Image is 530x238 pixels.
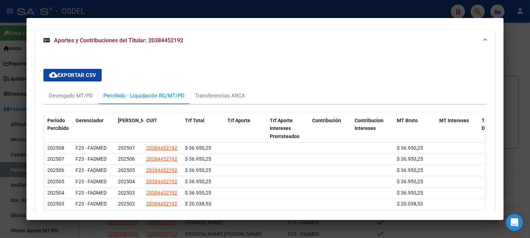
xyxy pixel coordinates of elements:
[49,71,58,79] mat-icon: cloud_download
[47,190,64,196] span: 202504
[76,190,107,196] span: F23 - FADMED
[185,167,211,173] span: $ 36.950,25
[118,156,135,162] span: 202506
[439,118,469,123] span: MT Intereses
[185,190,211,196] span: $ 36.950,25
[185,179,211,184] span: $ 36.950,25
[352,113,394,144] datatable-header-cell: Contribucion Intereses
[436,113,479,144] datatable-header-cell: MT Intereses
[47,179,64,184] span: 202505
[185,145,211,151] span: $ 36.950,25
[143,113,182,144] datatable-header-cell: CUIT
[115,113,143,144] datatable-header-cell: Período Devengado
[394,113,436,144] datatable-header-cell: MT Bruto
[146,190,177,196] span: 20384452192
[227,118,250,123] span: Trf Aporte
[225,113,267,144] datatable-header-cell: Trf Aporte
[267,113,309,144] datatable-header-cell: Trf Aporte Intereses Prorrateados
[118,201,135,207] span: 202502
[397,201,423,207] span: $ 20.038,53
[47,145,64,151] span: 202508
[118,118,156,123] span: [PERSON_NAME]
[76,167,107,173] span: F23 - FADMED
[47,156,64,162] span: 202507
[73,113,115,144] datatable-header-cell: Gerenciador
[118,167,135,173] span: 202505
[47,201,64,207] span: 202503
[397,179,423,184] span: $ 36.950,25
[118,179,135,184] span: 202504
[195,92,245,100] div: Transferencias ARCA
[397,145,423,151] span: $ 36.950,25
[47,167,64,173] span: 202506
[397,167,423,173] span: $ 36.950,25
[185,118,204,123] span: Trf Total
[146,167,177,173] span: 20384452192
[76,179,107,184] span: F23 - FADMED
[49,72,96,78] span: Exportar CSV
[482,118,510,131] span: Trf Personal Domestico
[76,145,107,151] span: F23 - FADMED
[312,118,341,123] span: Contribución
[146,156,177,162] span: 20384452192
[397,156,423,162] span: $ 36.950,25
[146,145,177,151] span: 20384452192
[146,118,157,123] span: CUIT
[185,156,211,162] span: $ 36.950,25
[76,201,107,207] span: F23 - FADMED
[397,190,423,196] span: $ 36.950,25
[54,37,183,44] span: Aportes y Contribuciones del Titular: 20384452192
[309,113,352,144] datatable-header-cell: Contribución
[506,214,523,231] div: Open Intercom Messenger
[479,113,521,144] datatable-header-cell: Trf Personal Domestico
[146,201,177,207] span: 20384452192
[270,118,299,139] span: Trf Aporte Intereses Prorrateados
[76,118,103,123] span: Gerenciador
[355,118,383,131] span: Contribucion Intereses
[182,113,225,144] datatable-header-cell: Trf Total
[146,179,177,184] span: 20384452192
[185,201,211,207] span: $ 20.038,53
[118,145,135,151] span: 202507
[103,92,184,100] div: Percibido - Liquidación RG/MT/PD
[47,118,69,131] span: Período Percibido
[43,69,102,82] button: Exportar CSV
[76,156,107,162] span: F23 - FADMED
[49,92,93,100] div: Devengado MT/PD
[118,190,135,196] span: 202503
[35,29,495,52] mat-expansion-panel-header: Aportes y Contribuciones del Titular: 20384452192
[44,113,73,144] datatable-header-cell: Período Percibido
[397,118,418,123] span: MT Bruto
